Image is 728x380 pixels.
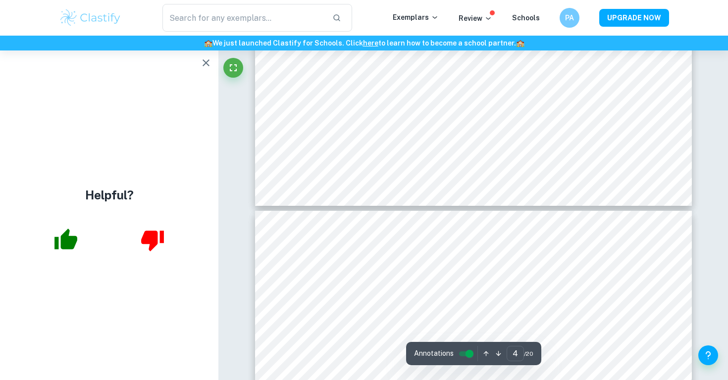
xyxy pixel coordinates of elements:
h6: We just launched Clastify for Schools. Click to learn how to become a school partner. [2,38,726,48]
h4: Helpful? [85,186,134,204]
button: Help and Feedback [698,345,718,365]
span: 🏫 [204,39,212,47]
input: Search for any exemplars... [162,4,324,32]
span: / 20 [524,349,533,358]
span: Annotations [414,348,454,359]
p: Exemplars [393,12,439,23]
button: Fullscreen [223,58,243,78]
button: PA [560,8,579,28]
h6: PA [564,12,575,23]
a: here [363,39,378,47]
a: Schools [512,14,540,22]
img: Clastify logo [59,8,122,28]
span: 🏫 [516,39,524,47]
p: Review [459,13,492,24]
button: UPGRADE NOW [599,9,669,27]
